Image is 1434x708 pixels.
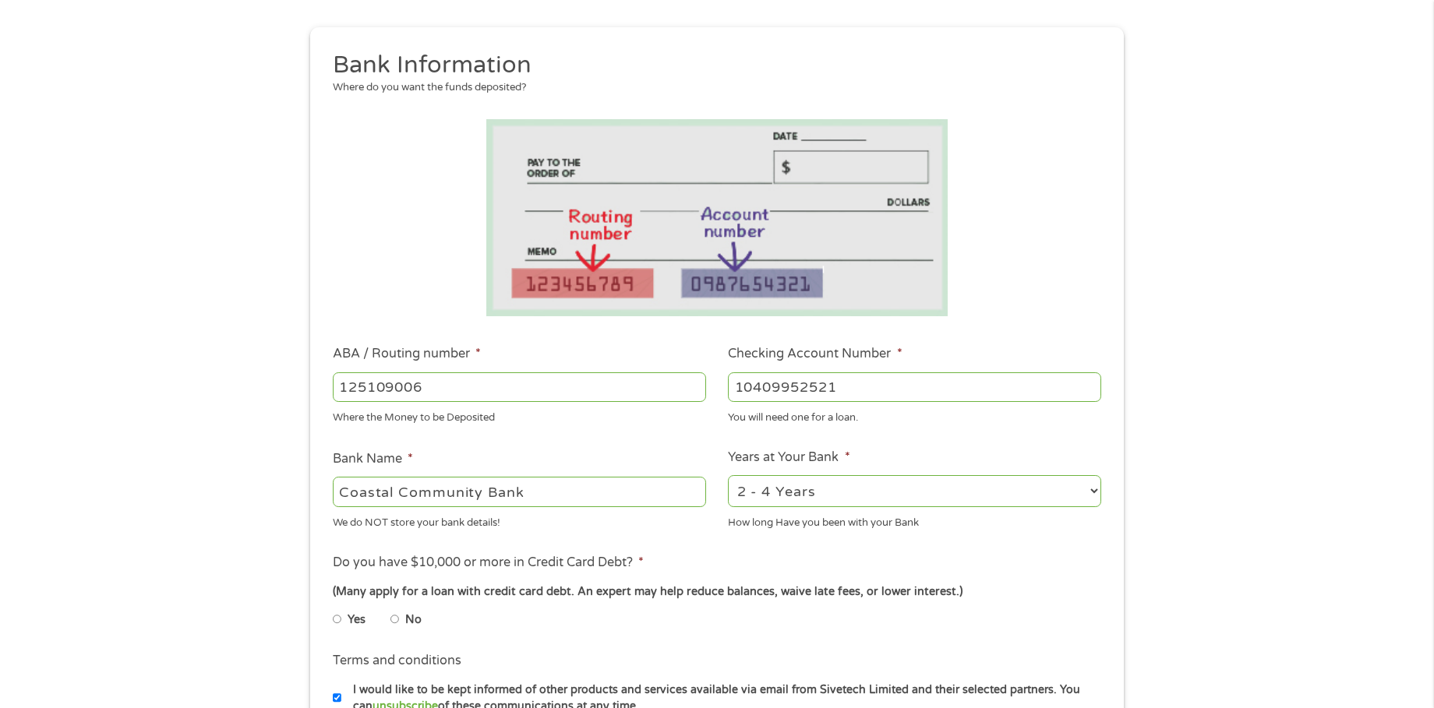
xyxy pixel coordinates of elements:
[486,119,948,316] img: Routing number location
[333,451,413,467] label: Bank Name
[333,50,1090,81] h2: Bank Information
[333,555,644,571] label: Do you have $10,000 or more in Credit Card Debt?
[728,449,849,466] label: Years at Your Bank
[348,611,366,629] label: Yes
[405,611,422,629] label: No
[728,372,1101,402] input: 345634636
[333,509,706,530] div: We do NOT store your bank details!
[728,509,1101,530] div: How long Have you been with your Bank
[728,405,1101,426] div: You will need one for a loan.
[728,346,902,362] label: Checking Account Number
[333,80,1090,96] div: Where do you want the funds deposited?
[333,653,461,669] label: Terms and conditions
[333,405,706,426] div: Where the Money to be Deposited
[333,583,1101,601] div: (Many apply for a loan with credit card debt. An expert may help reduce balances, waive late fees...
[333,372,706,402] input: 263177916
[333,346,481,362] label: ABA / Routing number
